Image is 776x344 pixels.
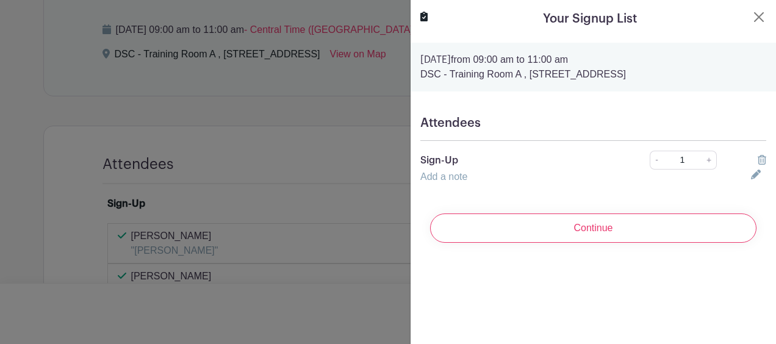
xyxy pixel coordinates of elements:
p: DSC - Training Room A , [STREET_ADDRESS] [420,67,766,82]
a: + [702,151,717,170]
h5: Your Signup List [543,10,637,28]
input: Continue [430,213,756,243]
a: - [650,151,663,170]
strong: [DATE] [420,55,451,65]
p: Sign-Up [420,153,616,168]
h5: Attendees [420,116,766,131]
a: Add a note [420,171,467,182]
p: from 09:00 am to 11:00 am [420,52,766,67]
button: Close [752,10,766,24]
